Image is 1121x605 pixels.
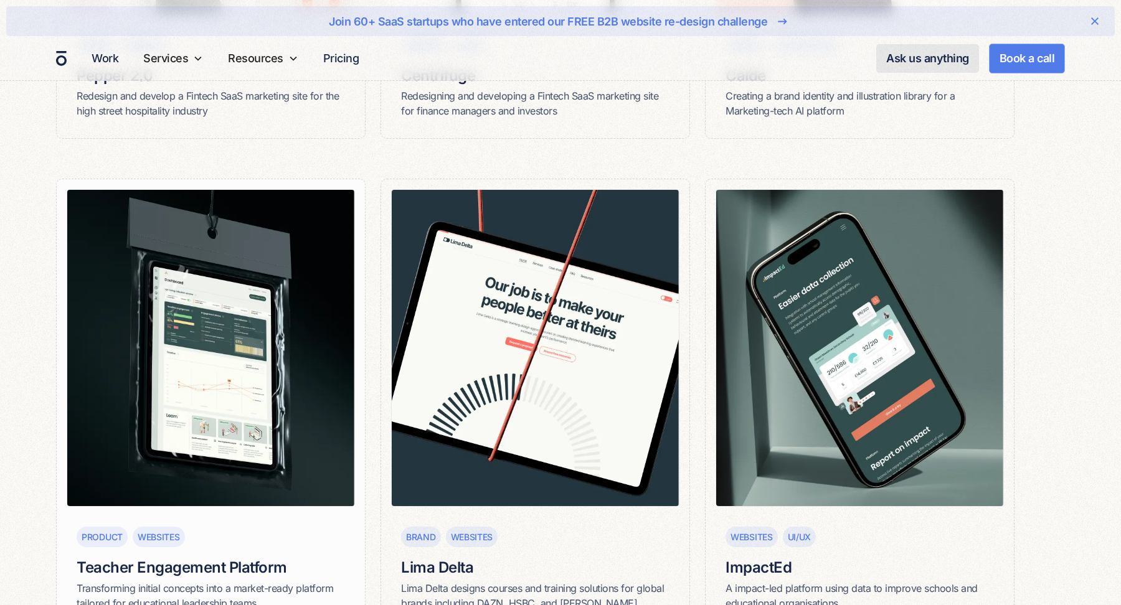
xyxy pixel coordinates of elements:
[87,46,123,70] a: Work
[731,530,773,543] div: Websites
[138,530,180,543] div: Websites
[726,557,994,578] h6: ImpactEd
[318,46,364,70] a: Pricing
[876,44,979,73] a: Ask us anything
[989,44,1066,73] a: Book a call
[46,11,1075,31] a: Join 60+ SaaS startups who have entered our FREE B2B website re-design challenge
[143,50,188,67] div: Services
[406,530,436,543] div: Brand
[401,88,669,118] div: Redesigning and developing a Fintech SaaS marketing site for finance managers and investors
[77,88,345,118] div: Redesign and develop a Fintech SaaS marketing site for the high street hospitality industry
[329,13,767,30] div: Join 60+ SaaS startups who have entered our FREE B2B website re-design challenge
[223,36,303,80] div: Resources
[451,530,493,543] div: Websites
[77,557,345,578] h6: Teacher Engagement Platform
[138,36,208,80] div: Services
[788,530,811,543] div: UI/UX
[401,557,669,578] h6: Lima Delta
[82,530,123,543] div: Product
[56,50,67,67] a: home
[726,88,994,118] div: Creating a brand identity and illustration library for a Marketing-tech AI platform
[228,50,283,67] div: Resources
